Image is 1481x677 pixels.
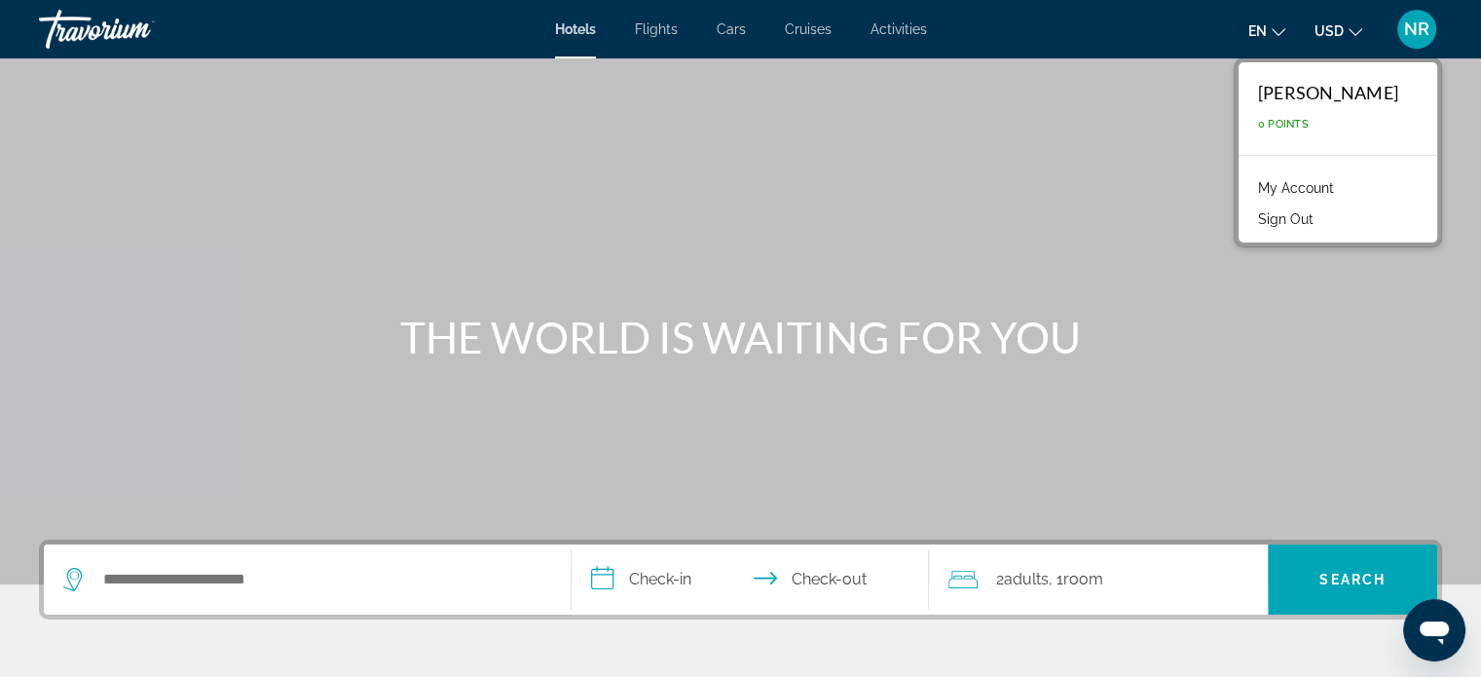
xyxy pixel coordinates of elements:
[39,4,234,55] a: Travorium
[1258,118,1309,131] span: 0 Points
[1391,9,1442,50] button: User Menu
[1268,545,1437,615] button: Search
[555,21,596,37] a: Hotels
[1404,19,1429,39] span: NR
[101,565,541,594] input: Search hotel destination
[1248,17,1285,45] button: Change language
[1248,175,1344,201] a: My Account
[1248,23,1267,39] span: en
[1048,566,1102,593] span: , 1
[1003,570,1048,588] span: Adults
[1403,599,1465,661] iframe: Кнопка запуска окна обмена сообщениями
[44,545,1437,615] div: Search widget
[1248,207,1323,232] button: Sign Out
[1062,570,1102,588] span: Room
[785,21,832,37] a: Cruises
[635,21,678,37] a: Flights
[1319,572,1386,587] span: Search
[995,566,1048,593] span: 2
[870,21,927,37] a: Activities
[929,545,1268,615] button: Travelers: 2 adults, 0 children
[376,312,1106,362] h1: THE WORLD IS WAITING FOR YOU
[1258,82,1398,103] div: [PERSON_NAME]
[717,21,746,37] a: Cars
[1314,17,1362,45] button: Change currency
[572,545,930,615] button: Select check in and out date
[1314,23,1344,39] span: USD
